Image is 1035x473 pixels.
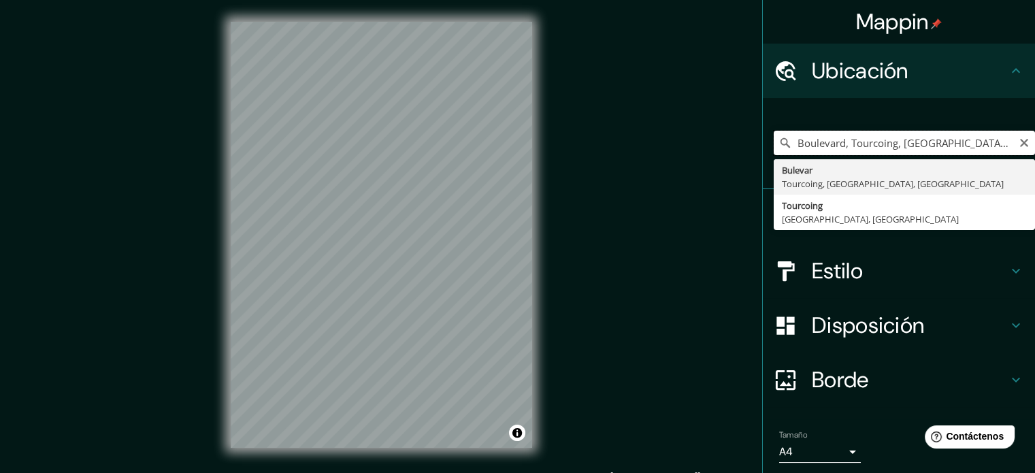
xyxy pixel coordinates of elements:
[779,444,793,459] font: A4
[763,189,1035,244] div: Patas
[763,244,1035,298] div: Estilo
[509,425,525,441] button: Activar o desactivar atribución
[782,199,823,212] font: Tourcoing
[763,298,1035,353] div: Disposición
[812,365,869,394] font: Borde
[763,353,1035,407] div: Borde
[1019,135,1030,148] button: Claro
[812,56,908,85] font: Ubicación
[856,7,929,36] font: Mappin
[231,22,532,448] canvas: Mapa
[782,178,1004,190] font: Tourcoing, [GEOGRAPHIC_DATA], [GEOGRAPHIC_DATA]
[763,44,1035,98] div: Ubicación
[914,420,1020,458] iframe: Lanzador de widgets de ayuda
[774,131,1035,155] input: Elige tu ciudad o zona
[812,257,863,285] font: Estilo
[779,441,861,463] div: A4
[812,311,924,340] font: Disposición
[931,18,942,29] img: pin-icon.png
[779,429,807,440] font: Tamaño
[782,213,959,225] font: [GEOGRAPHIC_DATA], [GEOGRAPHIC_DATA]
[782,164,812,176] font: Bulevar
